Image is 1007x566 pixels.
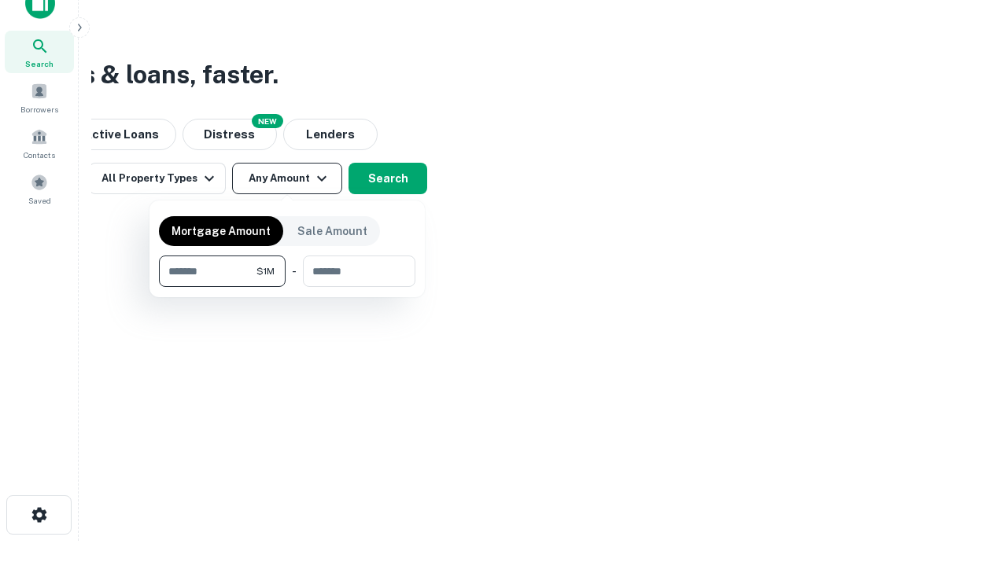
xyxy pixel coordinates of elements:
p: Sale Amount [297,222,367,240]
p: Mortgage Amount [172,222,271,240]
div: - [292,255,297,287]
iframe: Chat Widget [928,440,1007,516]
span: $1M [256,264,275,278]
